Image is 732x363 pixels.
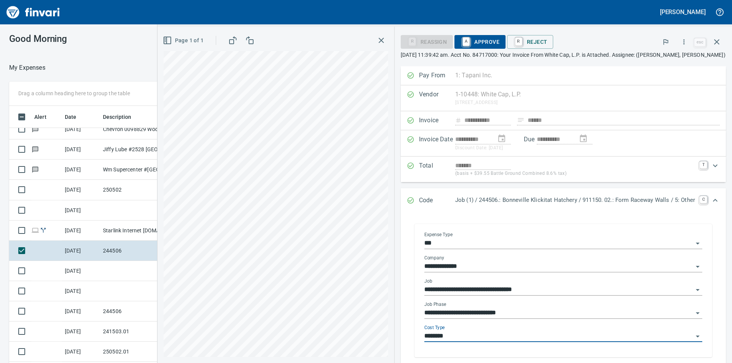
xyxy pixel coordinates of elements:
[461,35,499,48] span: Approve
[515,37,522,46] a: R
[103,112,132,122] span: Description
[462,37,470,46] a: A
[62,160,100,180] td: [DATE]
[692,285,703,295] button: Open
[100,221,169,241] td: Starlink Internet [DOMAIN_NAME] CA - PDX- [PERSON_NAME]
[9,34,171,44] h3: Good Morning
[34,112,47,122] span: Alert
[100,160,169,180] td: Wm Supercenter #[GEOGRAPHIC_DATA]
[65,112,77,122] span: Date
[18,90,130,97] p: Drag a column heading here to group the table
[9,63,45,72] nav: breadcrumb
[692,238,703,249] button: Open
[424,256,444,260] label: Company
[507,35,553,49] button: RReject
[401,51,726,59] p: [DATE] 11:39:42 am. Acct No. 84717000: Your Invoice From White Cap, L.P. is Attached. Assignee: (...
[100,119,169,139] td: Chevron 0098829 Woodland [GEOGRAPHIC_DATA]
[103,112,141,122] span: Description
[401,157,726,182] div: Expand
[62,241,100,261] td: [DATE]
[5,3,62,21] img: Finvari
[62,342,100,362] td: [DATE]
[401,38,453,45] div: Reassign
[100,180,169,200] td: 250502
[62,281,100,301] td: [DATE]
[62,301,100,321] td: [DATE]
[62,321,100,342] td: [DATE]
[692,261,703,272] button: Open
[62,139,100,160] td: [DATE]
[62,221,100,241] td: [DATE]
[700,196,707,203] a: C
[62,180,100,200] td: [DATE]
[39,227,47,232] span: Split transaction
[62,119,100,139] td: [DATE]
[100,301,169,321] td: 244506
[424,325,445,330] label: Cost Type
[62,200,100,221] td: [DATE]
[692,331,703,342] button: Open
[31,227,39,232] span: Online transaction
[658,6,708,18] button: [PERSON_NAME]
[31,167,39,172] span: Has messages
[660,8,706,16] h5: [PERSON_NAME]
[100,139,169,160] td: Jiffy Lube #2528 [GEOGRAPHIC_DATA] OR
[34,112,56,122] span: Alert
[31,126,39,131] span: Has messages
[700,161,707,169] a: T
[424,232,453,237] label: Expense Type
[676,34,692,50] button: More
[419,196,455,206] p: Code
[657,34,674,50] button: Flag
[65,112,87,122] span: Date
[9,63,45,72] p: My Expenses
[100,241,169,261] td: 244506
[419,161,455,178] p: Total
[454,35,506,49] button: AApprove
[401,188,726,213] div: Expand
[694,38,706,46] a: esc
[100,321,169,342] td: 241503.01
[161,34,207,48] button: Page 1 of 1
[424,302,446,307] label: Job Phase
[164,36,204,45] span: Page 1 of 1
[692,308,703,318] button: Open
[455,170,695,178] p: (basis + $39.55 Battle Ground Combined 8.6% tax)
[100,342,169,362] td: 250502.01
[692,33,726,51] span: Close invoice
[513,35,547,48] span: Reject
[31,147,39,152] span: Has messages
[62,261,100,281] td: [DATE]
[424,279,432,283] label: Job
[455,196,695,205] p: Job (1) / 244506.: Bonneville Klickitat Hatchery / 911150. 02.: Form Raceway Walls / 5: Other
